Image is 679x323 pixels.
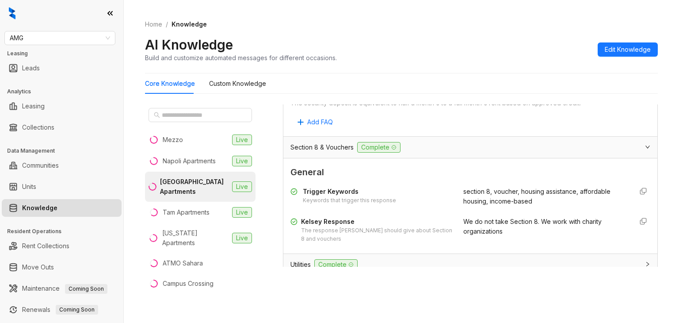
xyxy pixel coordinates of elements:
[232,181,252,192] span: Live
[160,177,229,196] div: [GEOGRAPHIC_DATA] Apartments
[2,59,122,77] li: Leads
[154,112,160,118] span: search
[2,237,122,255] li: Rent Collections
[22,237,69,255] a: Rent Collections
[22,59,40,77] a: Leads
[145,53,337,62] div: Build and customize automated messages for different occasions.
[56,305,98,315] span: Coming Soon
[166,19,168,29] li: /
[303,187,396,196] div: Trigger Keywords
[232,135,252,145] span: Live
[314,259,358,270] span: Complete
[163,208,210,217] div: Tam Apartments
[65,284,107,294] span: Coming Soon
[645,261,650,267] span: collapsed
[10,31,110,45] span: AMG
[463,188,610,205] span: section 8, voucher, housing assistance, affordable housing, income-based
[2,258,122,276] li: Move Outs
[2,178,122,196] li: Units
[2,97,122,115] li: Leasing
[22,301,98,319] a: RenewalsComing Soon
[301,217,453,227] div: Kelsey Response
[232,233,252,243] span: Live
[307,117,333,127] span: Add FAQ
[598,42,658,57] button: Edit Knowledge
[163,279,214,288] div: Campus Crossing
[357,142,401,153] span: Complete
[290,142,354,152] span: Section 8 & Vouchers
[143,19,164,29] a: Home
[22,258,54,276] a: Move Outs
[7,227,123,235] h3: Resident Operations
[2,280,122,297] li: Maintenance
[605,45,651,54] span: Edit Knowledge
[290,260,311,269] span: Utilities
[7,88,123,96] h3: Analytics
[2,199,122,217] li: Knowledge
[290,165,650,179] span: General
[232,156,252,166] span: Live
[145,79,195,88] div: Core Knowledge
[463,218,602,235] span: We do not take Section 8. We work with charity organizations
[7,147,123,155] h3: Data Management
[145,36,233,53] h2: AI Knowledge
[7,50,123,58] h3: Leasing
[209,79,266,88] div: Custom Knowledge
[290,115,340,129] button: Add FAQ
[22,119,54,136] a: Collections
[645,144,650,150] span: expanded
[283,137,657,158] div: Section 8 & VouchersComplete
[2,157,122,174] li: Communities
[303,196,396,205] div: Keywords that trigger this response
[163,135,183,145] div: Mezzo
[22,199,57,217] a: Knowledge
[283,254,657,275] div: UtilitiesComplete
[22,97,45,115] a: Leasing
[163,156,216,166] div: Napoli Apartments
[162,228,229,248] div: [US_STATE] Apartments
[301,227,453,243] div: The response [PERSON_NAME] should give about Section 8 and vouchers
[163,258,203,268] div: ATMO Sahara
[172,20,207,28] span: Knowledge
[22,157,59,174] a: Communities
[2,119,122,136] li: Collections
[232,207,252,218] span: Live
[9,7,15,19] img: logo
[22,178,36,196] a: Units
[2,301,122,319] li: Renewals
